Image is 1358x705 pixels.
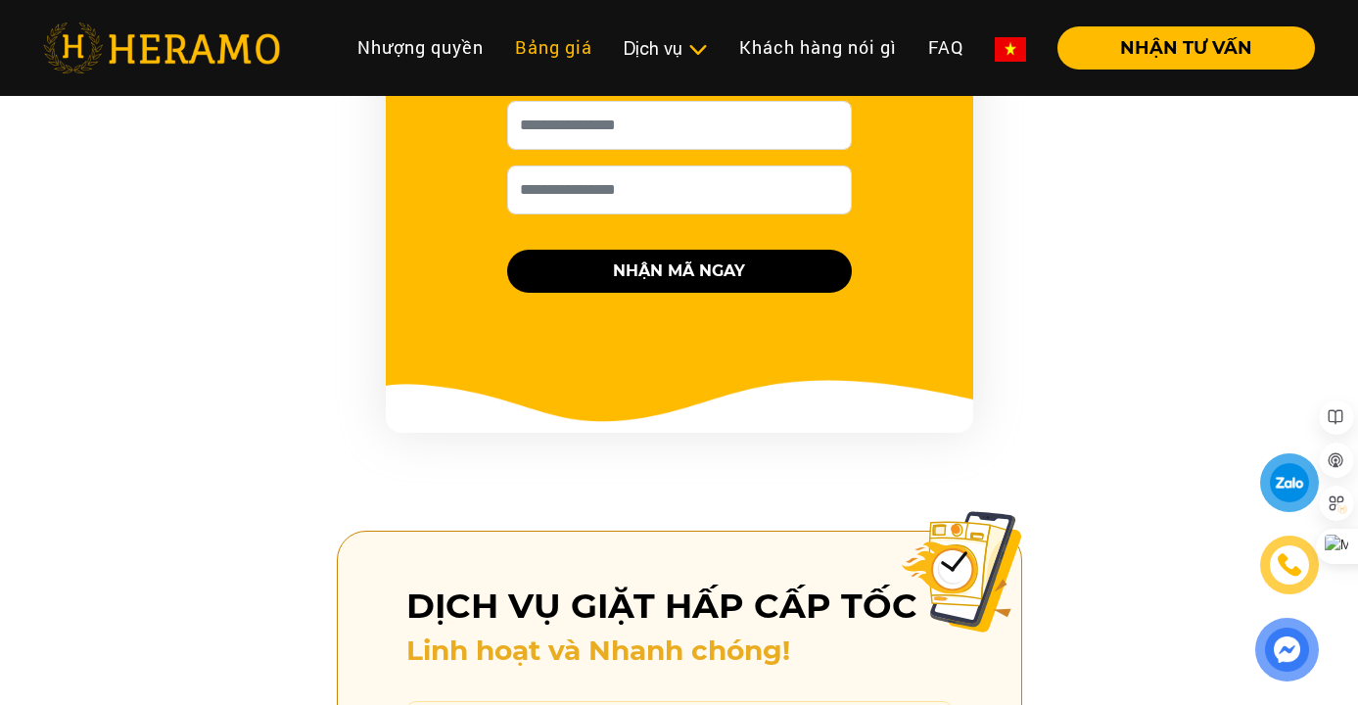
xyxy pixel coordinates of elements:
[1057,26,1315,70] button: NHẬN TƯ VẤN
[687,40,708,60] img: subToggleIcon
[724,26,913,69] a: Khách hàng nói gì
[43,23,280,73] img: heramo-logo.png
[1042,39,1315,57] a: NHẬN TƯ VẤN
[499,26,608,69] a: Bảng giá
[624,35,708,62] div: Dịch vụ
[342,26,499,69] a: Nhượng quyền
[913,26,979,69] a: FAQ
[406,634,953,668] h4: Linh hoạt và Nhanh chóng!
[406,586,953,627] h3: Dịch vụ giặt hấp cấp tốc
[995,37,1026,62] img: vn-flag.png
[1263,539,1316,591] a: phone-icon
[507,250,852,293] button: NHẬN MÃ NGAY
[1275,551,1303,580] img: phone-icon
